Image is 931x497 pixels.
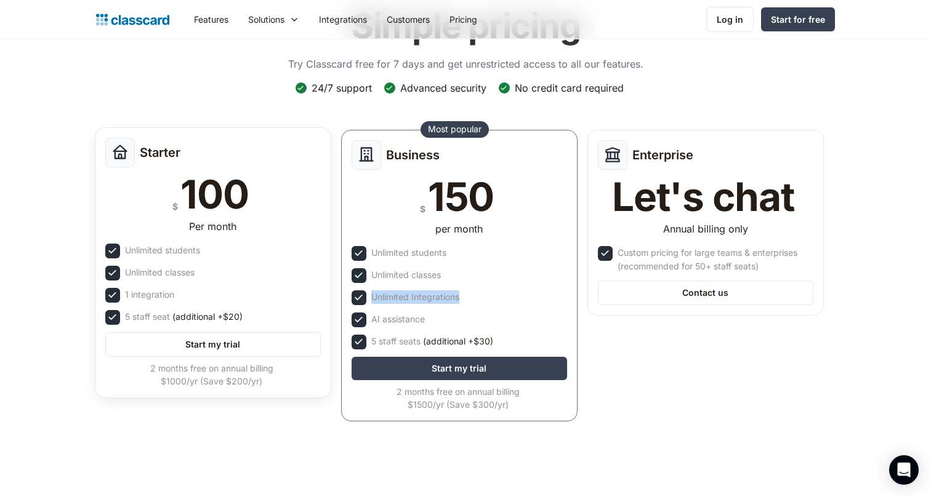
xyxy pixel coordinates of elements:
[172,310,243,324] span: (additional +$20)
[386,148,440,162] h2: Business
[180,175,248,214] div: 100
[184,6,238,33] a: Features
[428,177,494,217] div: 150
[352,385,565,411] div: 2 months free on annual billing $1500/yr (Save $300/yr)
[598,280,813,305] a: Contact us
[125,266,195,279] div: Unlimited classes
[889,455,919,485] div: Open Intercom Messenger
[371,290,459,304] div: Unlimited Integrations
[309,6,377,33] a: Integrations
[771,13,825,26] div: Start for free
[288,57,643,71] p: Try Classcard free for 7 days and get unrestricted access to all our features.
[706,7,754,32] a: Log in
[96,11,169,28] a: Logo
[248,13,284,26] div: Solutions
[125,244,200,257] div: Unlimited students
[440,6,487,33] a: Pricing
[105,362,318,388] div: 2 months free on annual billing $1000/yr (Save $200/yr)
[400,81,486,95] div: Advanced security
[761,7,835,31] a: Start for free
[663,221,748,236] div: Annual billing only
[105,332,321,357] a: Start my trial
[125,288,174,301] div: 1 integration
[423,335,493,348] span: (additional +$30)
[377,6,440,33] a: Customers
[420,201,425,217] div: $
[717,13,743,26] div: Log in
[371,335,493,348] div: 5 staff seats
[632,148,693,162] h2: Enterprise
[515,81,624,95] div: No credit card required
[312,81,372,95] div: 24/7 support
[371,246,446,260] div: Unlimited students
[189,219,236,234] div: Per month
[612,177,794,217] div: Let's chat
[371,268,441,282] div: Unlimited classes
[238,6,309,33] div: Solutions
[428,123,482,135] div: Most popular
[172,199,178,214] div: $
[352,357,567,380] a: Start my trial
[125,310,243,324] div: 5 staff seat
[140,145,180,160] h2: Starter
[618,246,811,273] div: Custom pricing for large teams & enterprises (recommended for 50+ staff seats)
[371,312,425,326] div: AI assistance
[435,221,483,236] div: per month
